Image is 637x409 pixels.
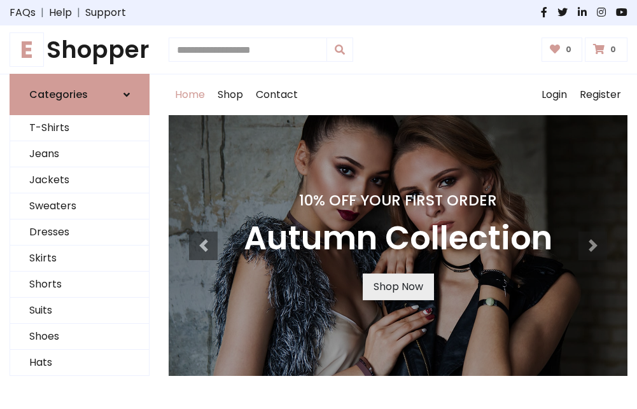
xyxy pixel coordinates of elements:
a: EShopper [10,36,150,64]
h1: Shopper [10,36,150,64]
a: FAQs [10,5,36,20]
a: Shop [211,74,249,115]
span: 0 [607,44,619,55]
a: Contact [249,74,304,115]
a: Sweaters [10,193,149,219]
span: E [10,32,44,67]
a: Categories [10,74,150,115]
a: Shop Now [363,274,434,300]
h3: Autumn Collection [244,219,552,258]
a: Home [169,74,211,115]
a: 0 [585,38,627,62]
a: Dresses [10,219,149,246]
a: Shoes [10,324,149,350]
h4: 10% Off Your First Order [244,191,552,209]
a: 0 [542,38,583,62]
a: Login [535,74,573,115]
span: | [36,5,49,20]
h6: Categories [29,88,88,101]
a: Register [573,74,627,115]
span: | [72,5,85,20]
a: Suits [10,298,149,324]
span: 0 [563,44,575,55]
a: Help [49,5,72,20]
a: Jackets [10,167,149,193]
a: Jeans [10,141,149,167]
a: T-Shirts [10,115,149,141]
a: Skirts [10,246,149,272]
a: Shorts [10,272,149,298]
a: Hats [10,350,149,376]
a: Support [85,5,126,20]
